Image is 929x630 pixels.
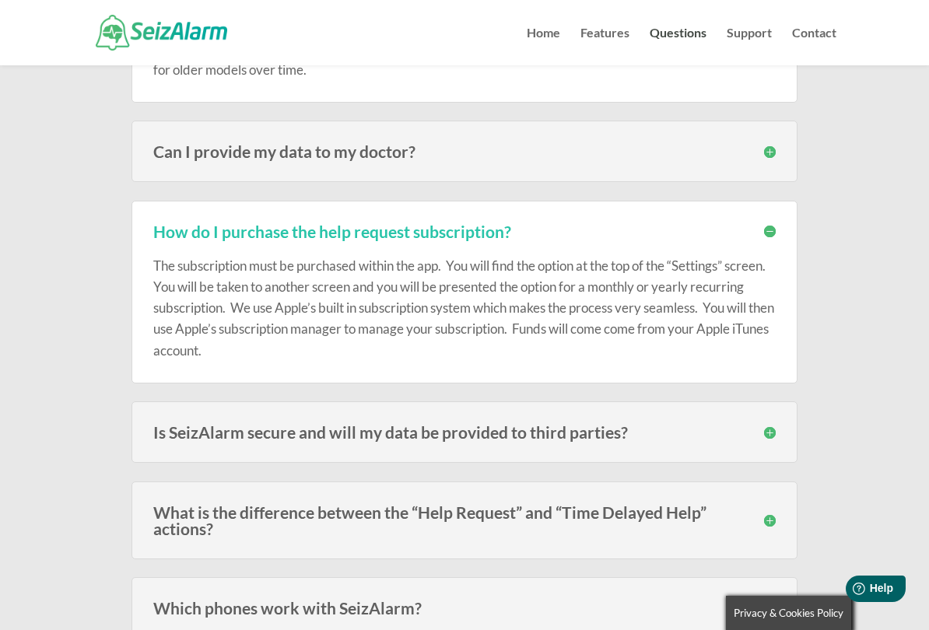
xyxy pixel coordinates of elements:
[527,27,560,65] a: Home
[153,223,775,240] h3: How do I purchase the help request subscription?
[580,27,629,65] a: Features
[153,600,775,616] h3: Which phones work with SeizAlarm?
[96,15,227,50] img: SeizAlarm
[727,27,772,65] a: Support
[734,607,843,619] span: Privacy & Cookies Policy
[153,504,775,537] h3: What is the difference between the “Help Request” and “Time Delayed Help” actions?
[153,424,775,440] h3: Is SeizAlarm secure and will my data be provided to third parties?
[650,27,706,65] a: Questions
[153,143,775,159] h3: Can I provide my data to my doctor?
[791,569,912,613] iframe: Help widget launcher
[153,255,775,361] p: The subscription must be purchased within the app. You will find the option at the top of the “Se...
[792,27,836,65] a: Contact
